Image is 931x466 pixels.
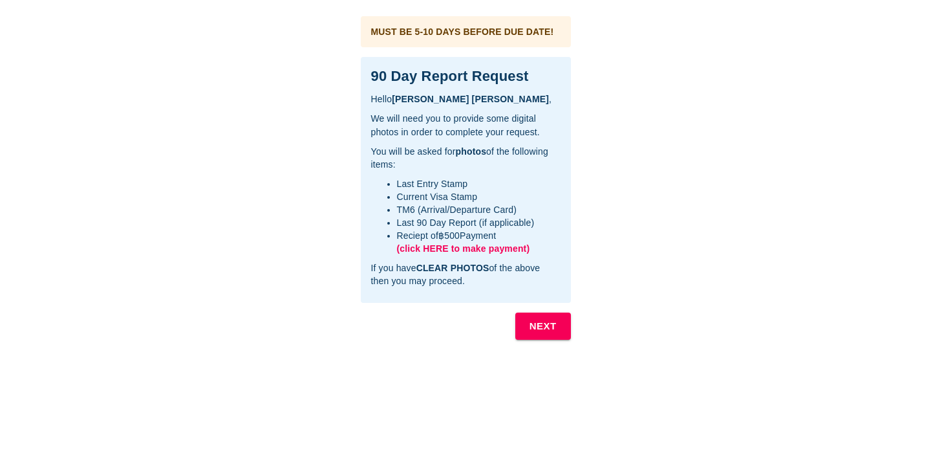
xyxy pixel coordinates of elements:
[397,177,561,190] li: Last Entry Stamp
[371,145,561,171] div: You will be asked for of the following items:
[397,203,561,216] li: TM6 (Arrival/Departure Card)
[371,261,561,287] div: If you have of the above then you may proceed.
[515,313,571,340] button: NEXT
[397,243,530,254] span: (click HERE to make payment)
[530,318,557,335] b: NEXT
[456,146,487,157] b: photos
[371,25,554,38] div: MUST BE 5-10 DAYS BEFORE DUE DATE!
[392,94,549,104] b: [PERSON_NAME] [PERSON_NAME]
[397,229,561,255] li: Reciept of ฿500 Payment
[371,68,529,84] b: 90 Day Report Request
[371,112,561,138] div: We will need you to provide some digital photos in order to complete your request.
[371,93,561,105] div: Hello ,
[416,263,489,273] b: CLEAR PHOTOS
[397,190,561,203] li: Current Visa Stamp
[397,216,561,229] li: Last 90 Day Report (if applicable)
